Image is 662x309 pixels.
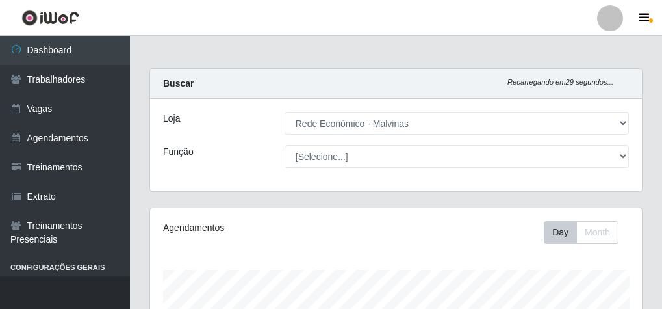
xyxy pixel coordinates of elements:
i: Recarregando em 29 segundos... [507,78,613,86]
img: CoreUI Logo [21,10,79,26]
label: Função [163,145,194,159]
label: Loja [163,112,180,126]
div: First group [544,221,618,244]
strong: Buscar [163,78,194,88]
div: Agendamentos [163,221,346,235]
button: Day [544,221,577,244]
button: Month [576,221,618,244]
div: Toolbar with button groups [544,221,629,244]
